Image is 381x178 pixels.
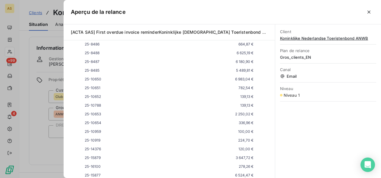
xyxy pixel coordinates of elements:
[169,41,253,47] p: 664,87 €
[169,93,253,100] p: 139,13 €
[280,74,376,79] span: Email
[169,120,253,126] p: 336,96 €
[85,67,169,73] p: 25-8485
[280,67,376,72] span: Canal
[71,8,126,16] h5: Aperçu de la relance
[169,146,253,152] p: 120,00 €
[169,137,253,143] p: 224,70 €
[85,50,169,56] p: 25-8488
[85,102,169,108] p: 25-10788
[85,120,169,126] p: 25-10654
[280,36,376,41] span: Koninklijke Nederlandse Toeristenbond ANWB
[169,76,253,82] p: 6 983,04 €
[85,41,169,47] p: 25-8486
[169,50,253,56] p: 6 625,19 €
[85,163,169,170] p: 25-16100
[169,155,253,161] p: 3 647,72 €
[85,111,169,117] p: 25-10653
[85,85,169,91] p: 25-10651
[169,111,253,117] p: 2 250,02 €
[85,146,169,152] p: 25-14376
[85,155,169,161] p: 25-15879
[169,85,253,91] p: 782,54 €
[169,128,253,135] p: 100,00 €
[85,128,169,135] p: 25-10959
[85,137,169,143] p: 25-10919
[85,58,169,65] p: 25-8487
[169,67,253,73] p: 5 489,81 €
[85,93,169,100] p: 25-10652
[280,86,376,91] span: Niveau
[280,29,376,34] span: Client
[280,55,376,60] span: Gros_clients_EN
[284,93,300,98] span: Niveau 1
[169,102,253,108] p: 139,13 €
[361,158,375,172] div: Open Intercom Messenger
[71,30,297,35] span: [ACTA SAS] First overdue invoice reminderKoninklijke [DEMOGRAPHIC_DATA] Toeristenbond ANWB CARANW
[169,58,253,65] p: 6 180,90 €
[85,76,169,82] p: 25-10650
[169,163,253,170] p: 278,26 €
[280,48,376,53] span: Plan de relance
